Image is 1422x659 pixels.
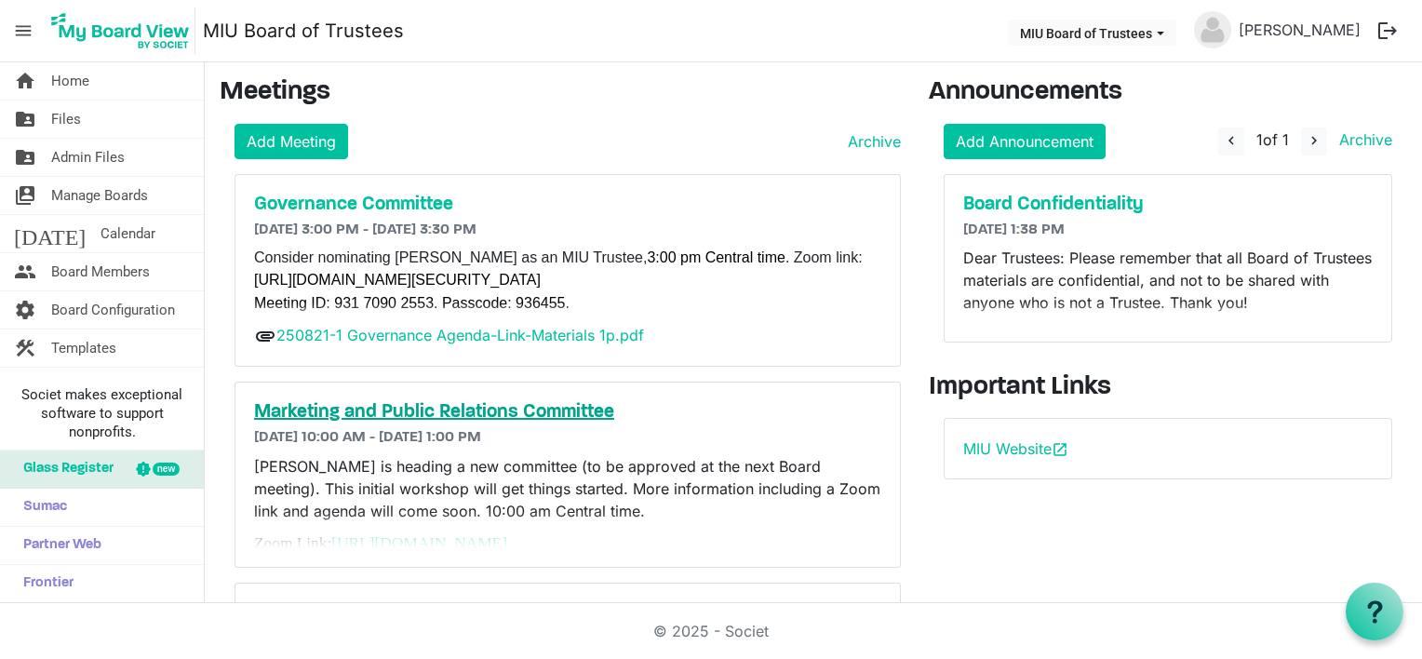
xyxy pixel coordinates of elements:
[1218,128,1244,155] button: navigate_before
[929,77,1407,109] h3: Announcements
[14,62,36,100] span: home
[220,77,901,109] h3: Meetings
[963,439,1068,458] a: MIU Websiteopen_in_new
[14,101,36,138] span: folder_shared
[51,177,148,214] span: Manage Boards
[1332,130,1392,149] a: Archive
[235,124,348,159] a: Add Meeting
[331,534,507,552] a: [URL][DOMAIN_NAME]
[8,385,195,441] span: Societ makes exceptional software to support nonprofits.
[101,215,155,252] span: Calendar
[647,249,785,265] span: 3:00 pm Central time
[14,565,74,602] span: Frontier
[51,329,116,367] span: Templates
[14,177,36,214] span: switch_account
[14,329,36,367] span: construction
[254,249,863,265] span: Consider nominating [PERSON_NAME] as an MIU Trustee, . Zoom link:
[1256,130,1289,149] span: of 1
[254,295,570,311] span: Meeting ID: 931 7090 2553. Passcode: 936455.
[1306,132,1322,149] span: navigate_next
[51,291,175,329] span: Board Configuration
[1256,130,1263,149] span: 1
[327,534,506,552] span: :
[46,7,195,54] img: My Board View Logo
[1008,20,1176,46] button: MIU Board of Trustees dropdownbutton
[254,325,276,347] span: attachment
[276,326,644,344] a: 250821-1 Governance Agenda-Link-Materials 1p.pdf
[1368,11,1407,50] button: logout
[14,139,36,176] span: folder_shared
[1231,11,1368,48] a: [PERSON_NAME]
[14,489,67,526] span: Sumac
[653,622,769,640] a: © 2025 - Societ
[6,13,41,48] span: menu
[51,253,150,290] span: Board Members
[254,534,507,552] span: Zoom Link
[14,451,114,488] span: Glass Register
[840,130,901,153] a: Archive
[254,429,881,447] h6: [DATE] 10:00 AM - [DATE] 1:00 PM
[1301,128,1327,155] button: navigate_next
[963,194,1373,216] a: Board Confidentiality
[46,7,203,54] a: My Board View Logo
[254,222,881,239] h6: [DATE] 3:00 PM - [DATE] 3:30 PM
[963,247,1373,314] p: Dear Trustees: Please remember that all Board of Trustees materials are confidential, and not to ...
[1052,441,1068,458] span: open_in_new
[14,253,36,290] span: people
[203,12,404,49] a: MIU Board of Trustees
[51,62,89,100] span: Home
[254,455,881,522] p: [PERSON_NAME] is heading a new committee (to be approved at the next Board meeting). This initial...
[14,527,101,564] span: Partner Web
[254,272,541,288] a: [URL][DOMAIN_NAME][SECURITY_DATA]
[944,124,1106,159] a: Add Announcement
[51,139,125,176] span: Admin Files
[254,194,881,216] a: Governance Committee
[254,401,881,424] a: Marketing and Public Relations Committee
[14,215,86,252] span: [DATE]
[963,222,1065,237] span: [DATE] 1:38 PM
[1194,11,1231,48] img: no-profile-picture.svg
[51,101,81,138] span: Files
[1223,132,1240,149] span: navigate_before
[14,291,36,329] span: settings
[929,372,1407,404] h3: Important Links
[153,463,180,476] div: new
